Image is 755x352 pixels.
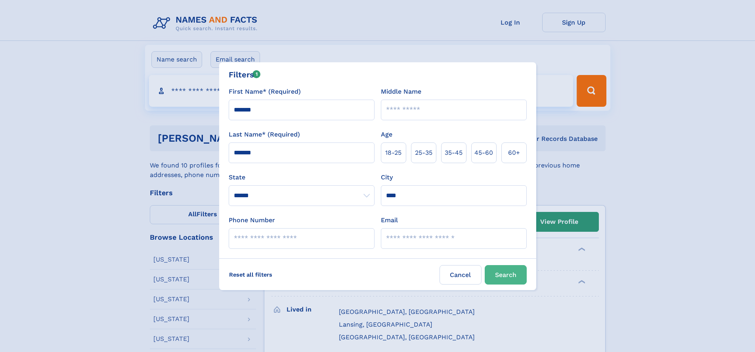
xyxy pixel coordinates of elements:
[485,265,527,285] button: Search
[440,265,482,285] label: Cancel
[229,87,301,96] label: First Name* (Required)
[415,148,432,158] span: 25‑35
[474,148,493,158] span: 45‑60
[229,69,261,81] div: Filters
[224,265,277,284] label: Reset all filters
[445,148,463,158] span: 35‑45
[381,130,392,139] label: Age
[229,215,275,225] label: Phone Number
[229,130,300,139] label: Last Name* (Required)
[381,87,421,96] label: Middle Name
[381,215,398,225] label: Email
[381,173,393,182] label: City
[385,148,401,158] span: 18‑25
[229,173,375,182] label: State
[508,148,520,158] span: 60+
